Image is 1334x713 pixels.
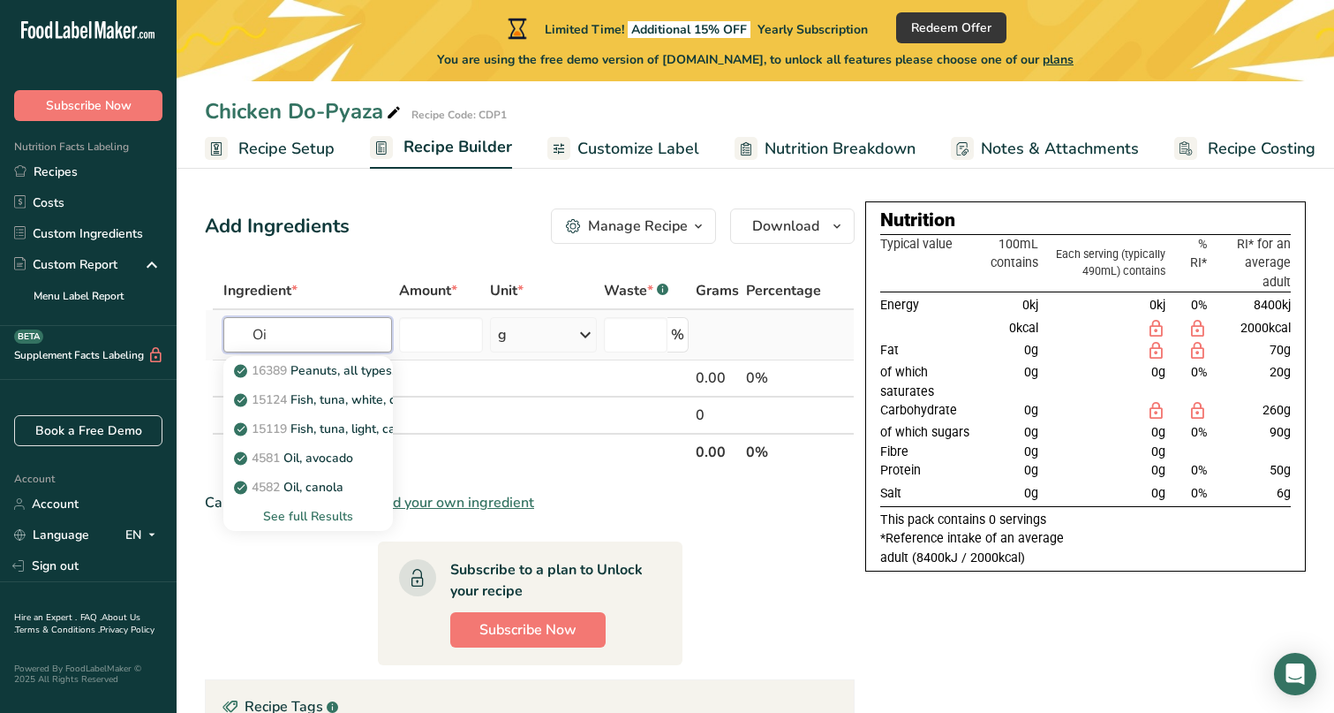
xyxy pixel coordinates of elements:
div: Nutrition [880,206,1291,234]
span: % RI* [1190,237,1207,269]
a: 15119Fish, tuna, light, canned in oil, drained solids [223,414,393,444]
th: 0.00 [692,433,742,470]
td: 90g [1210,423,1291,442]
span: 0kcal [1009,321,1038,335]
div: Recipe Code: CDP1 [411,107,507,123]
span: 0g [1151,444,1165,459]
span: 0g [1024,463,1038,477]
a: FAQ . [80,611,102,624]
span: 0% [1191,486,1207,500]
span: 16389 [252,362,287,379]
input: Add Ingredient [223,317,392,353]
td: of which saturates [880,363,987,401]
a: 4582Oil, canola [223,473,393,502]
span: 15119 [252,421,287,437]
div: Open Intercom Messenger [1274,653,1316,695]
span: Customize Label [577,137,699,161]
th: 0% [742,433,825,470]
span: Subscribe Now [46,96,132,115]
div: Limited Time! [504,18,868,39]
a: 4581Oil, avocado [223,444,393,473]
a: Book a Free Demo [14,415,162,446]
a: Recipe Setup [205,129,335,169]
td: Fibre [880,443,987,461]
a: 16389Peanuts, all types, oil-roasted, without salt [223,356,393,385]
span: Notes & Attachments [981,137,1139,161]
button: Redeem Offer [896,12,1006,43]
span: You are using the free demo version of [DOMAIN_NAME], to unlock all features please choose one of... [437,50,1074,69]
div: BETA [14,330,43,344]
p: Fish, tuna, white, canned in oil, drained solids [237,391,546,409]
div: 0% [746,368,821,389]
span: 0g [1024,365,1038,379]
td: 50g [1210,461,1291,480]
span: Unit [490,280,524,301]
div: Powered By FoodLabelMaker © 2025 All Rights Reserved [14,664,162,685]
span: 0kj [1022,298,1038,312]
div: Custom Report [14,255,117,274]
div: 0.00 [696,368,739,389]
span: 0% [1191,425,1207,439]
a: 15124Fish, tuna, white, canned in oil, drained solids [223,385,393,414]
span: *Reference intake of an average adult (8400kJ / 2000kcal) [880,531,1064,564]
td: 260g [1210,401,1291,423]
span: 0% [1191,365,1207,379]
p: Oil, canola [237,478,343,497]
a: Recipe Builder [370,127,512,170]
th: Each serving (typically 490mL) contains [1042,235,1169,292]
span: Recipe Costing [1208,137,1315,161]
p: Oil, avocado [237,449,353,467]
span: 0g [1024,343,1038,357]
button: Manage Recipe [551,209,716,244]
th: Typical value [880,235,987,292]
span: Redeem Offer [911,19,991,37]
div: 0 [696,405,739,426]
td: Energy [880,292,987,319]
td: 2000kcal [1210,319,1291,341]
span: RI* for an average adult [1237,237,1291,289]
div: Add Ingredients [205,212,350,241]
th: 100mL contains [987,235,1042,292]
a: Privacy Policy [100,624,155,636]
span: 0g [1151,425,1165,439]
span: 0% [1191,298,1207,312]
a: Recipe Costing [1174,129,1315,169]
div: Can't find your ingredient? [205,492,855,513]
p: Fish, tuna, light, canned in oil, drained solids [237,420,539,438]
p: This pack contains 0 servings [880,511,1291,529]
span: Add your own ingredient [374,492,534,513]
span: Amount [399,280,457,301]
span: 15124 [252,391,287,408]
span: 4581 [252,450,280,466]
span: 4582 [252,479,280,496]
span: 0g [1151,463,1165,477]
a: About Us . [14,611,140,636]
span: 0% [1191,463,1207,477]
div: Waste [604,280,668,301]
div: See full Results [237,507,379,526]
td: 70g [1210,341,1291,363]
button: Subscribe Now [14,90,162,121]
span: Grams [696,280,739,301]
td: 20g [1210,363,1291,401]
span: plans [1043,51,1074,68]
span: 0g [1151,486,1165,500]
div: EN [125,525,162,546]
th: Net Totals [220,433,692,470]
span: Nutrition Breakdown [765,137,916,161]
td: 8400kj [1210,292,1291,319]
span: 0kj [1149,298,1165,312]
a: Hire an Expert . [14,611,77,624]
td: Protein [880,461,987,480]
span: Yearly Subscription [757,21,868,38]
a: Customize Label [547,129,699,169]
a: Language [14,520,89,550]
div: Manage Recipe [588,216,688,237]
td: Salt [880,481,987,507]
a: Notes & Attachments [951,129,1139,169]
p: Peanuts, all types, oil-roasted, without salt [237,361,534,380]
div: Chicken Do-Pyaza [205,95,404,127]
a: Terms & Conditions . [15,624,100,636]
button: Subscribe Now [450,612,606,648]
td: Carbohydrate [880,401,987,423]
